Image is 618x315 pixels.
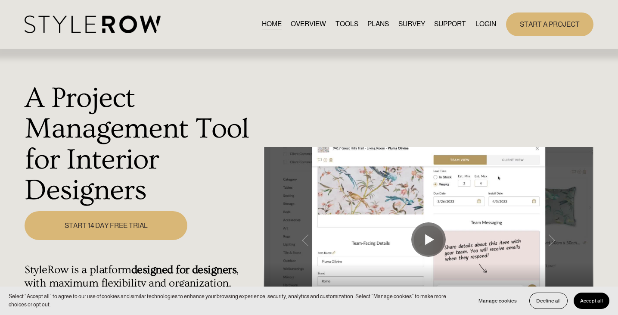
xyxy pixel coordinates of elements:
[367,19,389,30] a: PLANS
[434,19,466,29] span: SUPPORT
[398,19,425,30] a: SURVEY
[529,293,568,309] button: Decline all
[434,19,466,30] a: folder dropdown
[472,293,523,309] button: Manage cookies
[574,293,609,309] button: Accept all
[291,19,326,30] a: OVERVIEW
[9,293,463,309] p: Select “Accept all” to agree to our use of cookies and similar technologies to enhance your brows...
[25,16,160,33] img: StyleRow
[536,298,561,304] span: Decline all
[262,19,282,30] a: HOME
[335,19,358,30] a: TOOLS
[478,298,517,304] span: Manage cookies
[580,298,603,304] span: Accept all
[475,19,496,30] a: LOGIN
[25,83,259,206] h1: A Project Management Tool for Interior Designers
[411,222,446,257] button: Play
[506,12,593,36] a: START A PROJECT
[25,263,259,290] h4: StyleRow is a platform , with maximum flexibility and organization.
[131,263,236,276] strong: designed for designers
[25,211,187,240] a: START 14 DAY FREE TRIAL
